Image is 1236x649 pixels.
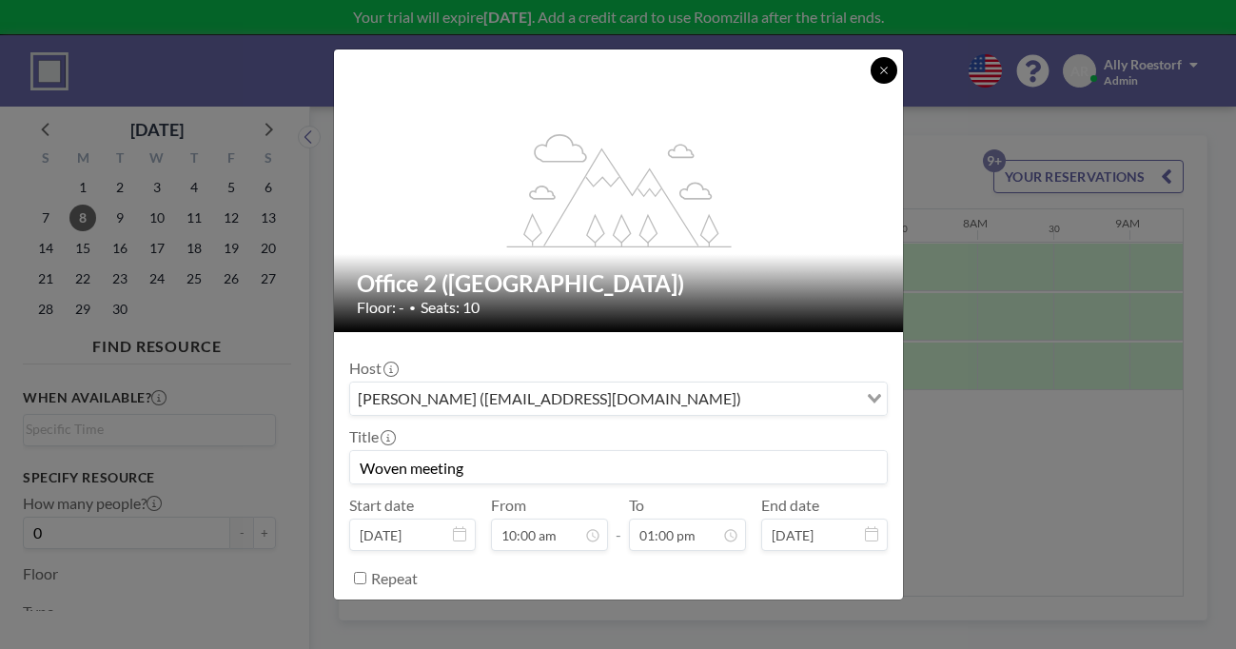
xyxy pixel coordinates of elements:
label: Title [349,427,394,446]
div: Search for option [350,383,887,415]
label: Repeat [371,569,418,588]
span: - [616,502,621,544]
span: Floor: - [357,298,404,317]
span: • [409,301,416,315]
label: Host [349,359,397,378]
g: flex-grow: 1.2; [506,132,731,246]
label: Start date [349,496,414,515]
input: (No title) [350,451,887,483]
input: Search for option [747,386,855,411]
span: [PERSON_NAME] ([EMAIL_ADDRESS][DOMAIN_NAME]) [354,386,745,411]
label: End date [761,496,819,515]
label: From [491,496,526,515]
label: To [629,496,644,515]
h2: Office 2 ([GEOGRAPHIC_DATA]) [357,269,882,298]
span: Seats: 10 [421,298,480,317]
